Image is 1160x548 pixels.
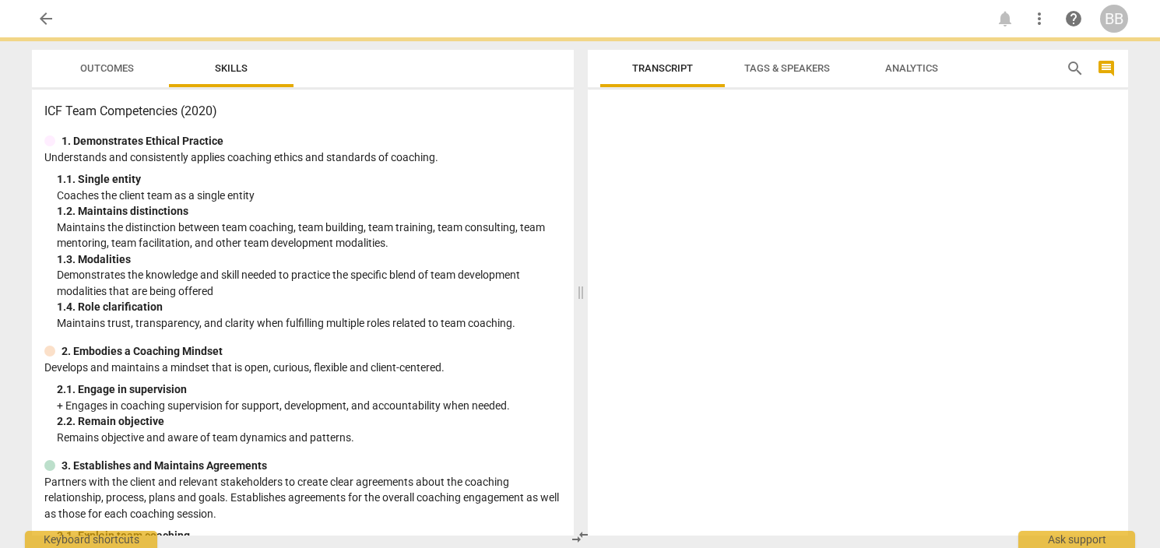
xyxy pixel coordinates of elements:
[80,62,134,74] span: Outcomes
[57,398,561,414] p: + Engages in coaching supervision for support, development, and accountability when needed.
[1030,9,1049,28] span: more_vert
[1100,5,1128,33] button: BB
[57,528,561,544] div: 3. 1. Explain team coaching
[44,102,561,121] h3: ICF Team Competencies (2020)
[57,188,561,204] p: Coaches the client team as a single entity
[57,413,561,430] div: 2. 2. Remain objective
[44,149,561,166] p: Understands and consistently applies coaching ethics and standards of coaching.
[57,381,561,398] div: 2. 1. Engage in supervision
[62,133,223,149] p: 1. Demonstrates Ethical Practice
[44,474,561,522] p: Partners with the client and relevant stakeholders to create clear agreements about the coaching ...
[25,531,157,548] div: Keyboard shortcuts
[57,430,561,446] p: Remains objective and aware of team dynamics and patterns.
[571,528,589,546] span: compare_arrows
[632,62,693,74] span: Transcript
[57,251,561,268] div: 1. 3. Modalities
[57,267,561,299] p: Demonstrates the knowledge and skill needed to practice the specific blend of team development mo...
[44,360,561,376] p: Develops and maintains a mindset that is open, curious, flexible and client-centered.
[1064,9,1083,28] span: help
[744,62,830,74] span: Tags & Speakers
[1097,59,1116,78] span: comment
[57,220,561,251] p: Maintains the distinction between team coaching, team building, team training, team consulting, t...
[57,171,561,188] div: 1. 1. Single entity
[62,343,223,360] p: 2. Embodies a Coaching Mindset
[37,9,55,28] span: arrow_back
[1094,56,1119,81] button: Show/Hide comments
[1066,59,1084,78] span: search
[215,62,248,74] span: Skills
[1018,531,1135,548] div: Ask support
[57,203,561,220] div: 1. 2. Maintains distinctions
[62,458,267,474] p: 3. Establishes and Maintains Agreements
[885,62,938,74] span: Analytics
[57,299,561,315] div: 1. 4. Role clarification
[57,315,561,332] p: Maintains trust, transparency, and clarity when fulfilling multiple roles related to team coaching.
[1060,5,1088,33] a: Help
[1063,56,1088,81] button: Search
